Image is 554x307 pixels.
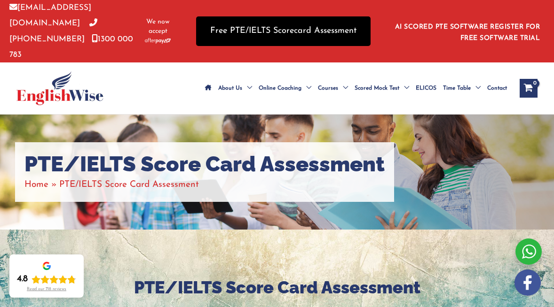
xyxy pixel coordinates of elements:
[487,72,507,105] span: Contact
[145,38,171,43] img: Afterpay-Logo
[24,177,385,192] nav: Breadcrumbs
[484,72,510,105] a: Contact
[9,35,133,59] a: 1300 000 783
[17,274,28,285] div: 4.8
[24,152,385,177] h1: PTE/IELTS Score Card Assessment
[338,72,348,105] span: Menu Toggle
[315,72,351,105] a: CoursesMenu Toggle
[318,72,338,105] span: Courses
[412,72,440,105] a: ELICOS
[351,72,412,105] a: Scored Mock TestMenu Toggle
[17,274,76,285] div: Rating: 4.8 out of 5
[215,72,255,105] a: About UsMenu Toggle
[218,72,242,105] span: About Us
[255,72,315,105] a: Online CoachingMenu Toggle
[59,180,199,189] span: PTE/IELTS Score Card Assessment
[395,23,540,42] a: AI SCORED PTE SOFTWARE REGISTER FOR FREE SOFTWARE TRIAL
[196,16,371,46] a: Free PTE/IELTS Scorecard Assessment
[9,276,545,299] h2: PTE/IELTS Score Card Assessment
[389,16,545,46] aside: Header Widget 1
[399,72,409,105] span: Menu Toggle
[301,72,311,105] span: Menu Toggle
[471,72,481,105] span: Menu Toggle
[16,71,103,105] img: cropped-ew-logo
[24,180,48,189] a: Home
[520,79,538,98] a: View Shopping Cart, empty
[440,72,484,105] a: Time TableMenu Toggle
[143,17,173,36] span: We now accept
[27,287,66,292] div: Read our 718 reviews
[416,72,436,105] span: ELICOS
[242,72,252,105] span: Menu Toggle
[259,72,301,105] span: Online Coaching
[355,72,399,105] span: Scored Mock Test
[9,4,91,27] a: [EMAIL_ADDRESS][DOMAIN_NAME]
[514,269,541,296] img: white-facebook.png
[202,72,510,105] nav: Site Navigation: Main Menu
[443,72,471,105] span: Time Table
[9,19,97,43] a: [PHONE_NUMBER]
